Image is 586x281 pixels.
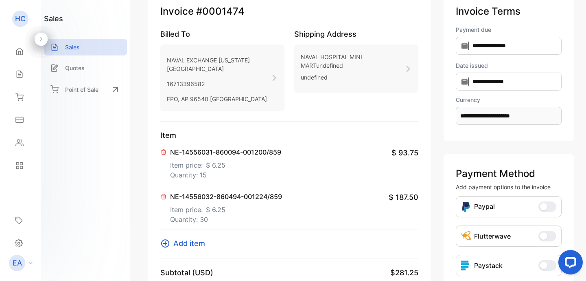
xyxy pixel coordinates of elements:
label: Date issued [456,61,562,70]
p: Sales [65,43,80,51]
p: Paystack [474,261,503,270]
p: Quantity: 30 [170,215,282,224]
p: Invoice Terms [456,4,562,19]
p: Subtotal (USD) [160,267,213,278]
p: undefined [301,71,405,83]
p: Paypal [474,201,495,212]
a: Sales [44,39,127,55]
img: Icon [461,231,471,241]
span: $281.25 [390,267,418,278]
p: Item [160,130,418,141]
p: FPO, AP 96540 [GEOGRAPHIC_DATA] [167,93,271,105]
span: $ 6.25 [206,205,225,215]
span: $ 93.75 [391,147,418,158]
p: Quantity: 15 [170,170,281,180]
p: Flutterwave [474,231,511,241]
p: NAVAL HOSPITAL MINI MARTundefined [301,51,405,71]
span: Add item [173,238,205,249]
img: icon [461,261,471,270]
p: NE-14556031-860094-001200/859 [170,147,281,157]
p: Billed To [160,29,284,40]
a: Point of Sale [44,80,127,98]
a: Quotes [44,60,127,76]
p: EA [13,258,22,268]
p: NE-14556032-860494-001224/859 [170,192,282,201]
p: Invoice [160,4,418,19]
h1: sales [44,13,63,24]
iframe: LiveChat chat widget [552,247,586,281]
p: Quotes [65,64,85,72]
p: 16713396582 [167,78,271,90]
p: Shipping Address [294,29,418,40]
p: Point of Sale [65,85,98,94]
label: Currency [456,95,562,104]
p: HC [15,13,26,24]
button: Add item [160,238,210,249]
p: Item price: [170,157,281,170]
p: Add payment options to the invoice [456,183,562,191]
span: $ 187.50 [389,192,418,203]
span: $ 6.25 [206,160,225,170]
p: Payment Method [456,166,562,181]
span: #0001474 [196,4,245,19]
img: Icon [461,201,471,212]
p: Item price: [170,201,282,215]
label: Payment due [456,25,562,34]
p: NAVAL EXCHANGE [US_STATE][GEOGRAPHIC_DATA] [167,54,271,75]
